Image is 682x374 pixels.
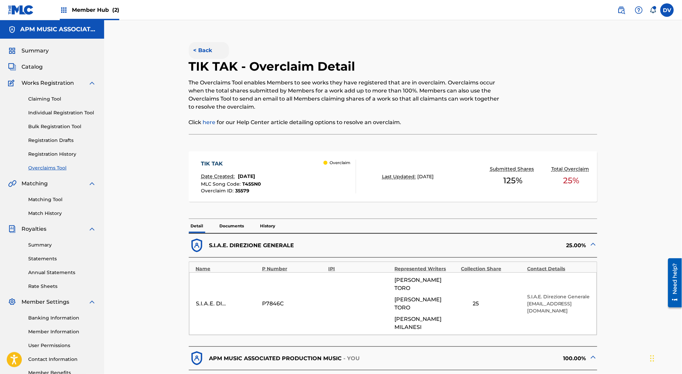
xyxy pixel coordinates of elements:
[395,265,458,272] div: Represented Writers
[209,241,294,250] p: S.I.A.E. DIREZIONE GENERALE
[589,353,597,361] img: expand-cell-toggle
[329,265,391,272] div: IPI
[203,119,216,125] a: here
[8,225,16,233] img: Royalties
[8,5,34,15] img: MLC Logo
[330,160,350,166] p: Overclaim
[88,298,96,306] img: expand
[72,6,119,14] span: Member Hub
[617,6,626,14] img: search
[189,79,504,111] p: The Overclaims Tool enables Members to see works they have registered that are in overclaim. Over...
[189,219,206,233] p: Detail
[490,165,536,173] p: Submitted Shares
[650,7,656,13] div: Notifications
[8,63,16,71] img: Catalog
[8,63,43,71] a: CatalogCatalog
[615,3,628,17] a: Public Search
[22,79,74,87] span: Works Registration
[189,59,359,74] h2: TIK TAK - Overclaim Detail
[395,296,458,312] span: [PERSON_NAME] TORO
[201,188,235,194] span: Overclaim ID :
[28,210,96,217] a: Match History
[201,160,261,168] div: TIK TAK
[527,300,590,314] p: [EMAIL_ADDRESS][DOMAIN_NAME]
[663,256,682,310] iframe: Resource Center
[552,165,591,173] p: Total Overclaim
[88,79,96,87] img: expand
[8,47,16,55] img: Summary
[242,181,261,187] span: T45SN0
[28,151,96,158] a: Registration History
[589,240,597,248] img: expand-cell-toggle
[28,255,96,262] a: Statements
[28,314,96,322] a: Banking Information
[258,219,278,233] p: History
[22,63,43,71] span: Catalog
[189,42,229,59] button: < Back
[28,123,96,130] a: Bulk Registration Tool
[28,196,96,203] a: Matching Tool
[28,164,96,172] a: Overclaims Tool
[60,6,68,14] img: Top Rightsholders
[28,137,96,144] a: Registration Drafts
[22,180,48,188] span: Matching
[8,79,17,87] img: Works Registration
[20,26,96,33] h5: APM MUSIC ASSOCIATED PRODUCTION MUSIC
[209,354,342,363] p: APM MUSIC ASSOCIATED PRODUCTION MUSIC
[28,109,96,116] a: Individual Registration Tool
[563,175,579,187] span: 25 %
[28,241,96,249] a: Summary
[201,181,242,187] span: MLC Song Code :
[28,342,96,349] a: User Permissions
[22,225,46,233] span: Royalties
[112,7,119,13] span: (2)
[417,174,434,180] span: [DATE]
[28,283,96,290] a: Rate Sheets
[395,315,458,331] span: [PERSON_NAME] MILANESI
[201,173,236,180] p: Date Created:
[8,298,16,306] img: Member Settings
[235,188,249,194] span: 35579
[650,348,654,369] div: Drag
[635,6,643,14] img: help
[88,225,96,233] img: expand
[28,356,96,363] a: Contact Information
[22,47,49,55] span: Summary
[343,354,360,363] p: - YOU
[189,237,205,254] img: dfb38c8551f6dcc1ac04.svg
[88,180,96,188] img: expand
[189,151,598,202] a: TIK TAKDate Created:[DATE]MLC Song Code:T45SN0Overclaim ID:35579 OverclaimLast Updated:[DATE]Subm...
[22,298,69,306] span: Member Settings
[395,276,458,292] span: [PERSON_NAME] TORO
[461,265,524,272] div: Collection Share
[393,350,597,367] div: 100.00%
[648,342,682,374] iframe: Chat Widget
[28,269,96,276] a: Annual Statements
[8,180,16,188] img: Matching
[393,237,597,254] div: 25.00%
[660,3,674,17] div: User Menu
[238,173,255,179] span: [DATE]
[218,219,246,233] p: Documents
[632,3,646,17] div: Help
[262,265,325,272] div: P Number
[28,96,96,103] a: Claiming Tool
[196,265,259,272] div: Name
[28,328,96,335] a: Member Information
[189,350,205,367] img: dfb38c8551f6dcc1ac04.svg
[527,265,590,272] div: Contact Details
[189,118,504,126] p: Click for our Help Center article detailing options to resolve an overclaim.
[503,175,522,187] span: 125 %
[527,293,590,300] p: S.I.A.E. Direzione Generale
[8,26,16,34] img: Accounts
[8,47,49,55] a: SummarySummary
[382,173,417,180] p: Last Updated:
